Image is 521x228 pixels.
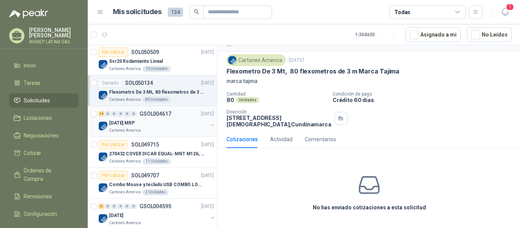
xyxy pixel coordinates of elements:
[227,77,512,85] p: marca tajima
[9,93,79,108] a: Solicitudes
[88,137,217,168] a: Por cotizarSOL049715[DATE] Company Logo270432 COVER DICAR EQUAL-MNT M126, 5486Cartones America11 ...
[109,189,141,195] p: Cartones America
[29,40,79,44] p: AIGNEP LATAM SAS
[142,97,171,103] div: 80 Unidades
[109,128,141,134] p: Cartones America
[131,204,137,209] div: 0
[131,49,159,55] p: SOL050509
[201,141,214,148] p: [DATE]
[29,27,79,38] p: [PERSON_NAME] [PERSON_NAME]
[98,183,108,192] img: Company Logo
[313,203,426,212] h3: No has enviado cotizaciones a esta solicitud
[9,111,79,125] a: Licitaciones
[124,111,130,116] div: 0
[98,121,108,131] img: Company Logo
[333,97,518,103] p: Crédito 60 días
[88,75,217,106] a: CerradoSOL050134[DATE] Company LogoFlexometro De 3 Mt, 80 flexometros de 3 m Marca TajimaCartones...
[227,91,326,97] p: Cantidad
[98,109,215,134] a: 14 0 0 0 0 0 GSOL004617[DATE] Company Logo[DATE] MRPCartones America
[9,163,79,186] a: Órdenes de Compra
[109,181,204,188] p: Combo Mouse y teclado USB COMBO LOGITECH MK120 TECLADO Y MOUSE ALAMBRICO PLUG-AND-PLAY USB GARANTIA
[9,9,48,18] img: Logo peakr
[142,189,169,195] div: 2 Unidades
[98,152,108,161] img: Company Logo
[305,135,336,143] div: Comentarios
[9,76,79,90] a: Tareas
[498,5,512,19] button: 1
[131,142,159,147] p: SOL049715
[201,80,214,87] p: [DATE]
[9,128,79,143] a: Negociaciones
[228,56,236,64] img: Company Logo
[125,80,153,86] p: SOL050134
[98,60,108,69] img: Company Logo
[289,57,304,64] p: [DATE]
[109,212,123,219] p: [DATE]
[118,204,124,209] div: 0
[140,204,171,209] p: GSOL004595
[24,192,52,201] span: Remisiones
[113,6,162,18] h1: Mis solicitudes
[109,158,141,164] p: Cartones America
[140,111,171,116] p: GSOL004617
[194,9,199,14] span: search
[124,204,130,209] div: 0
[109,150,204,158] p: 270432 COVER DICAR EQUAL-MNT M126, 5486
[227,109,331,115] p: Dirección
[98,140,128,149] div: Por cotizar
[105,204,111,209] div: 0
[9,146,79,160] a: Cotizar
[98,91,108,100] img: Company Logo
[98,111,104,116] div: 14
[131,111,137,116] div: 0
[227,97,234,103] p: 80
[111,204,117,209] div: 0
[236,97,259,103] div: Unidades
[24,79,40,87] span: Tareas
[98,214,108,223] img: Company Logo
[24,61,36,70] span: Inicio
[109,120,135,127] p: [DATE] MRP
[201,49,214,56] p: [DATE]
[98,171,128,180] div: Por cotizar
[24,96,50,105] span: Solicitudes
[355,29,399,41] div: 1 - 30 de 30
[109,89,204,96] p: Flexometro De 3 Mt, 80 flexometros de 3 m Marca Tajima
[394,8,410,16] div: Todas
[142,158,171,164] div: 11 Unidades
[105,111,111,116] div: 0
[405,27,461,42] button: Asignado a mi
[333,91,518,97] p: Condición de pago
[111,111,117,116] div: 0
[201,172,214,179] p: [DATE]
[98,202,215,226] a: 3 0 0 0 0 0 GSOL004595[DATE] Company Logo[DATE]Cartones America
[88,45,217,75] a: Por cotizarSOL050509[DATE] Company LogoSsr20 Rodamiento LinealCartones America10 Unidades
[270,135,293,143] div: Actividad
[506,3,514,11] span: 1
[227,135,258,143] div: Cotizaciones
[24,166,71,183] span: Órdenes de Compra
[142,66,171,72] div: 10 Unidades
[98,48,128,57] div: Por cotizar
[467,27,512,42] button: No Leídos
[201,203,214,210] p: [DATE]
[24,149,41,157] span: Cotizar
[131,173,159,178] p: SOL049707
[109,66,141,72] p: Cartones America
[24,114,52,122] span: Licitaciones
[168,8,183,17] span: 134
[88,168,217,199] a: Por cotizarSOL049707[DATE] Company LogoCombo Mouse y teclado USB COMBO LOGITECH MK120 TECLADO Y M...
[98,204,104,209] div: 3
[118,111,124,116] div: 0
[227,54,286,66] div: Cartones America
[201,110,214,118] p: [DATE]
[98,78,122,88] div: Cerrado
[109,220,141,226] p: Cartones America
[9,189,79,204] a: Remisiones
[109,58,163,65] p: Ssr20 Rodamiento Lineal
[24,210,57,218] span: Configuración
[227,67,399,75] p: Flexometro De 3 Mt, 80 flexometros de 3 m Marca Tajima
[109,97,141,103] p: Cartones America
[9,58,79,73] a: Inicio
[24,131,59,140] span: Negociaciones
